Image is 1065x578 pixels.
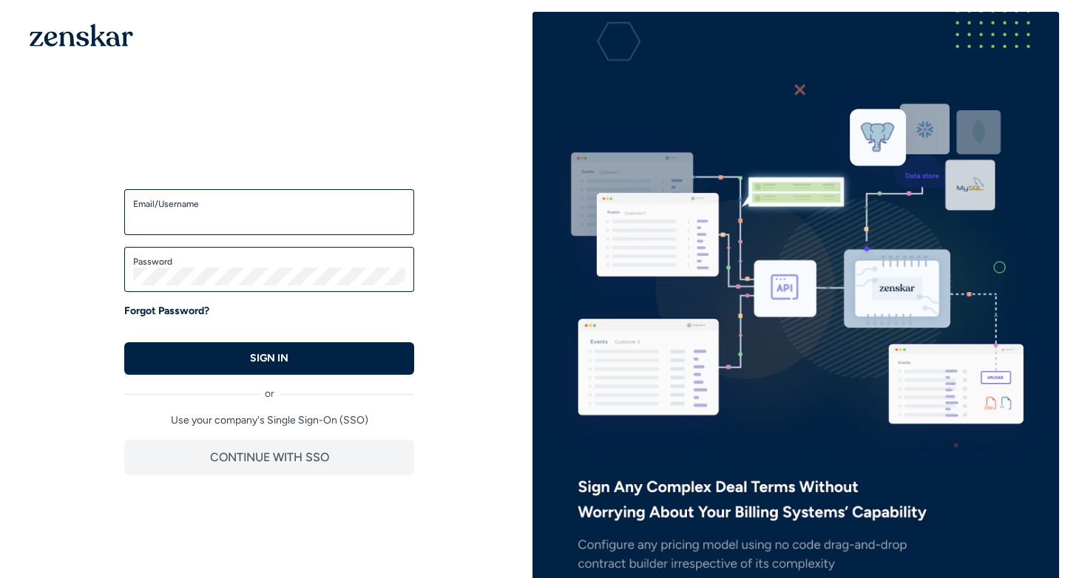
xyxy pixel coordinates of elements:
[124,342,414,375] button: SIGN IN
[30,24,133,47] img: 1OGAJ2xQqyY4LXKgY66KYq0eOWRCkrZdAb3gUhuVAqdWPZE9SRJmCz+oDMSn4zDLXe31Ii730ItAGKgCKgCCgCikA4Av8PJUP...
[124,413,414,428] p: Use your company's Single Sign-On (SSO)
[124,375,414,401] div: or
[124,440,414,475] button: CONTINUE WITH SSO
[133,256,405,268] label: Password
[124,304,209,319] a: Forgot Password?
[250,351,288,366] p: SIGN IN
[133,198,405,210] label: Email/Username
